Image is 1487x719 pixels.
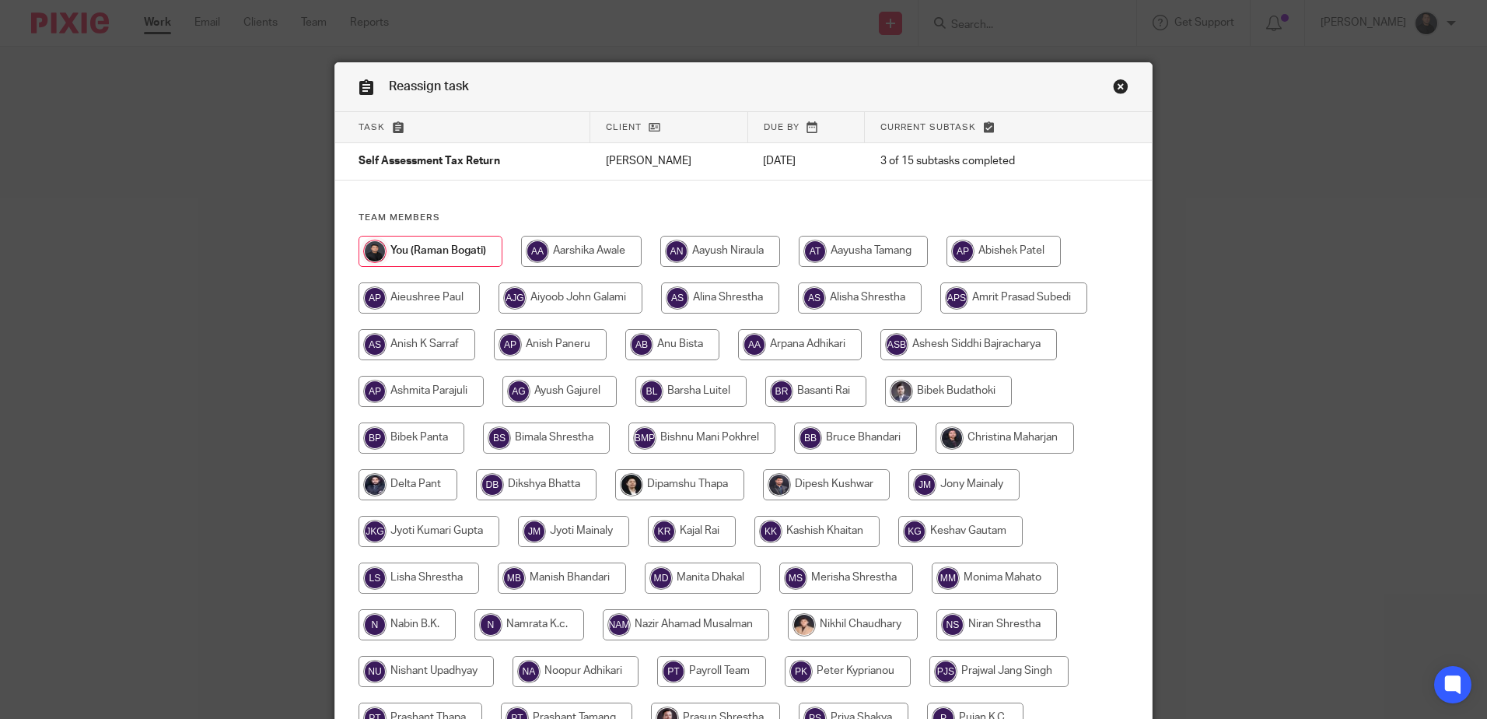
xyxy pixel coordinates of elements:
td: 3 of 15 subtasks completed [865,143,1089,181]
h4: Team members [359,212,1128,224]
span: Client [606,123,642,132]
p: [PERSON_NAME] [606,153,733,169]
span: Task [359,123,385,132]
a: Close this dialog window [1113,79,1128,100]
span: Current subtask [880,123,976,132]
span: Reassign task [389,80,469,93]
p: [DATE] [763,153,848,169]
span: Due by [764,123,799,132]
span: Self Assessment Tax Return [359,156,500,167]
